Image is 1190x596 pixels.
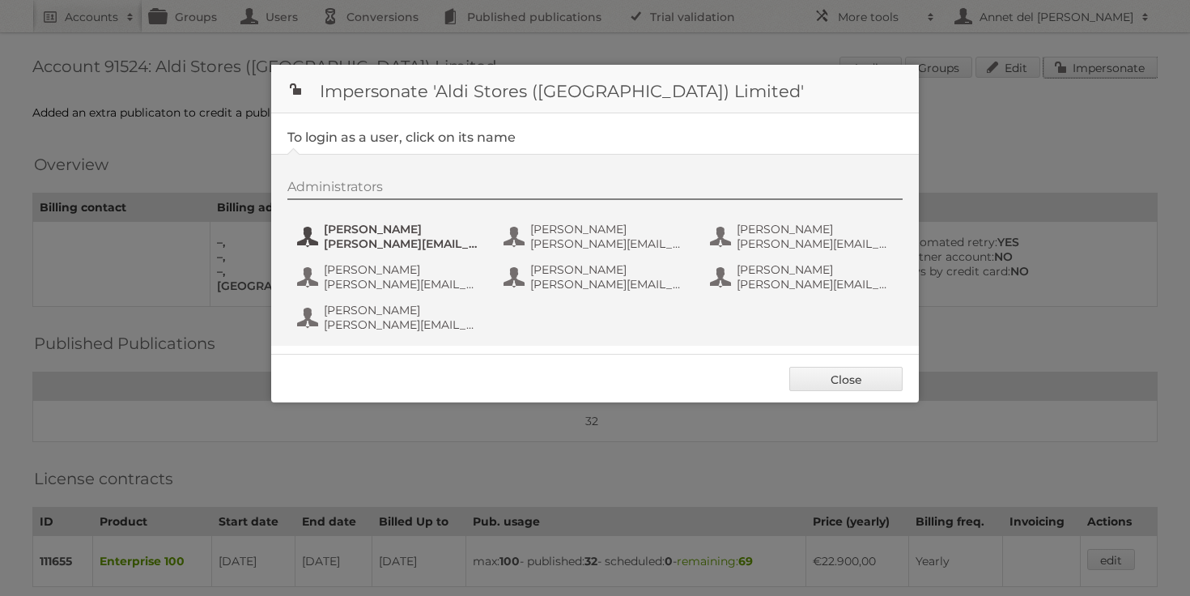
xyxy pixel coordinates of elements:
[737,262,894,277] span: [PERSON_NAME]
[737,236,894,251] span: [PERSON_NAME][EMAIL_ADDRESS][PERSON_NAME][PERSON_NAME][DOMAIN_NAME]
[271,65,919,113] h1: Impersonate 'Aldi Stores ([GEOGRAPHIC_DATA]) Limited'
[708,220,899,253] button: [PERSON_NAME] [PERSON_NAME][EMAIL_ADDRESS][PERSON_NAME][PERSON_NAME][DOMAIN_NAME]
[324,236,481,251] span: [PERSON_NAME][EMAIL_ADDRESS][PERSON_NAME][DOMAIN_NAME]
[295,220,486,253] button: [PERSON_NAME] [PERSON_NAME][EMAIL_ADDRESS][PERSON_NAME][DOMAIN_NAME]
[324,277,481,292] span: [PERSON_NAME][EMAIL_ADDRESS][PERSON_NAME][DOMAIN_NAME]
[324,303,481,317] span: [PERSON_NAME]
[295,301,486,334] button: [PERSON_NAME] [PERSON_NAME][EMAIL_ADDRESS][PERSON_NAME][DOMAIN_NAME]
[287,130,516,145] legend: To login as a user, click on its name
[502,220,692,253] button: [PERSON_NAME] [PERSON_NAME][EMAIL_ADDRESS][PERSON_NAME][DOMAIN_NAME]
[789,367,903,391] a: Close
[708,261,899,293] button: [PERSON_NAME] [PERSON_NAME][EMAIL_ADDRESS][PERSON_NAME][PERSON_NAME][DOMAIN_NAME]
[324,262,481,277] span: [PERSON_NAME]
[530,222,687,236] span: [PERSON_NAME]
[530,262,687,277] span: [PERSON_NAME]
[737,222,894,236] span: [PERSON_NAME]
[324,222,481,236] span: [PERSON_NAME]
[737,277,894,292] span: [PERSON_NAME][EMAIL_ADDRESS][PERSON_NAME][PERSON_NAME][DOMAIN_NAME]
[295,261,486,293] button: [PERSON_NAME] [PERSON_NAME][EMAIL_ADDRESS][PERSON_NAME][DOMAIN_NAME]
[287,179,903,200] div: Administrators
[530,277,687,292] span: [PERSON_NAME][EMAIL_ADDRESS][PERSON_NAME][DOMAIN_NAME]
[324,317,481,332] span: [PERSON_NAME][EMAIL_ADDRESS][PERSON_NAME][DOMAIN_NAME]
[530,236,687,251] span: [PERSON_NAME][EMAIL_ADDRESS][PERSON_NAME][DOMAIN_NAME]
[502,261,692,293] button: [PERSON_NAME] [PERSON_NAME][EMAIL_ADDRESS][PERSON_NAME][DOMAIN_NAME]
